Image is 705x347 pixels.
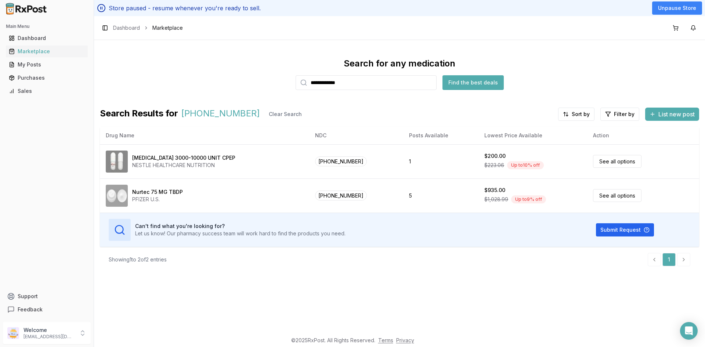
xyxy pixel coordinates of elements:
div: Up to 9 % off [511,195,546,203]
span: [PHONE_NUMBER] [181,108,260,121]
a: List new post [645,111,699,119]
h3: Can't find what you're looking for? [135,223,346,230]
a: 1 [662,253,676,266]
th: Action [587,127,699,144]
p: Let us know! Our pharmacy success team will work hard to find the products you need. [135,230,346,237]
a: Dashboard [113,24,140,32]
th: Drug Name [100,127,309,144]
span: List new post [658,110,695,119]
div: [MEDICAL_DATA] 3000-10000 UNIT CPEP [132,154,235,162]
span: $1,028.99 [484,196,508,203]
a: Purchases [6,71,88,84]
div: Up to 10 % off [507,161,544,169]
span: Sort by [572,111,590,118]
div: Marketplace [9,48,85,55]
td: 1 [403,144,479,178]
button: Marketplace [3,46,91,57]
div: My Posts [9,61,85,68]
div: Nurtec 75 MG TBDP [132,188,183,196]
div: Open Intercom Messenger [680,322,698,340]
nav: breadcrumb [113,24,183,32]
div: Sales [9,87,85,95]
button: Clear Search [263,108,308,121]
img: Zenpep 3000-10000 UNIT CPEP [106,151,128,173]
button: Filter by [600,108,639,121]
p: [EMAIL_ADDRESS][DOMAIN_NAME] [23,334,75,340]
a: See all options [593,155,641,168]
td: 5 [403,178,479,213]
p: Store paused - resume whenever you're ready to sell. [109,4,261,12]
a: Privacy [396,337,414,343]
button: Purchases [3,72,91,84]
a: Dashboard [6,32,88,45]
h2: Main Menu [6,24,88,29]
span: [PHONE_NUMBER] [315,156,367,166]
th: NDC [309,127,403,144]
span: Filter by [614,111,634,118]
span: Search Results for [100,108,178,121]
span: [PHONE_NUMBER] [315,191,367,200]
a: My Posts [6,58,88,71]
button: Submit Request [596,223,654,236]
button: Sales [3,85,91,97]
button: Find the best deals [442,75,504,90]
div: Showing 1 to 2 of 2 entries [109,256,167,263]
div: $935.00 [484,187,505,194]
th: Lowest Price Available [478,127,587,144]
button: Sort by [558,108,594,121]
a: Marketplace [6,45,88,58]
a: Sales [6,84,88,98]
a: See all options [593,189,641,202]
button: Support [3,290,91,303]
button: Dashboard [3,32,91,44]
img: User avatar [7,327,19,339]
a: Terms [378,337,393,343]
nav: pagination [648,253,690,266]
div: $200.00 [484,152,506,160]
span: Marketplace [152,24,183,32]
span: Feedback [18,306,43,313]
div: Search for any medication [344,58,455,69]
span: $223.06 [484,162,504,169]
img: RxPost Logo [3,3,50,15]
button: Unpause Store [652,1,702,15]
div: NESTLE HEALTHCARE NUTRITION [132,162,235,169]
img: Nurtec 75 MG TBDP [106,185,128,207]
button: My Posts [3,59,91,71]
th: Posts Available [403,127,479,144]
div: Purchases [9,74,85,82]
div: Dashboard [9,35,85,42]
button: Feedback [3,303,91,316]
button: List new post [645,108,699,121]
div: PFIZER U.S. [132,196,183,203]
p: Welcome [23,326,75,334]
